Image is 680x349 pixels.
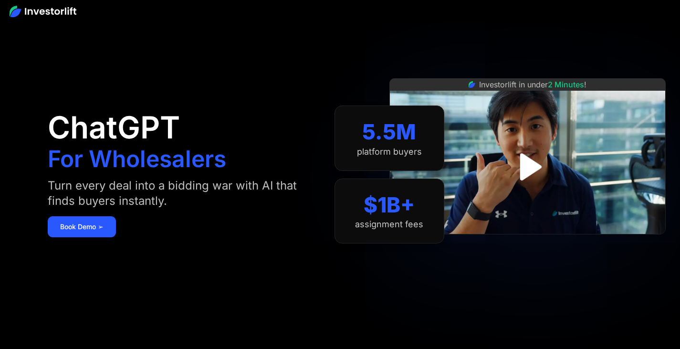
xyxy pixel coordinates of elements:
div: Investorlift in under ! [479,79,586,90]
div: $1B+ [364,192,415,218]
iframe: Customer reviews powered by Trustpilot [456,239,599,251]
div: platform buyers [357,147,422,157]
span: 2 Minutes [548,80,584,89]
a: Book Demo ➢ [48,216,116,237]
h1: For Wholesalers [48,148,226,170]
div: assignment fees [355,219,423,230]
div: 5.5M [362,119,416,145]
h1: ChatGPT [48,112,180,143]
div: Turn every deal into a bidding war with AI that finds buyers instantly. [48,178,315,209]
a: open lightbox [506,146,549,188]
